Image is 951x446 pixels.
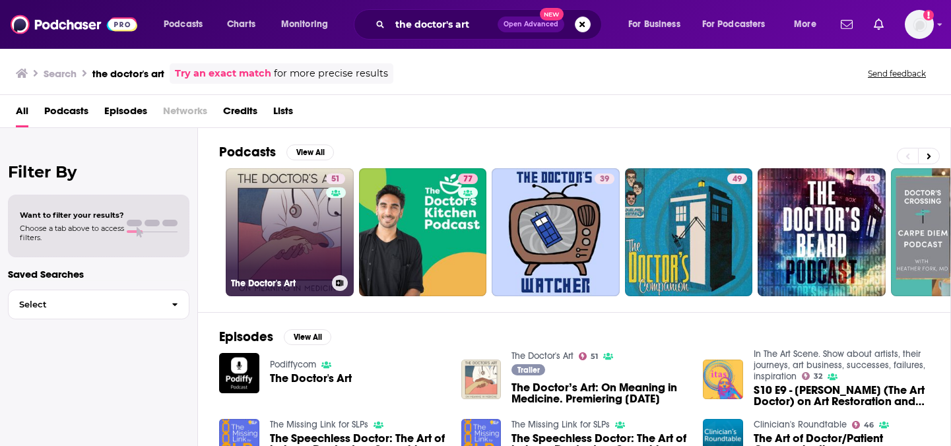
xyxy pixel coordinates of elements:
a: 43 [861,174,880,184]
button: Open AdvancedNew [498,16,564,32]
span: For Business [628,15,680,34]
span: 39 [600,173,609,186]
p: Saved Searches [8,268,189,280]
a: 51The Doctor's Art [226,168,354,296]
button: Show profile menu [905,10,934,39]
img: The Doctor’s Art: On Meaning in Medicine. Premiering March 8th [461,360,502,400]
a: The Doctor's Art [511,350,574,362]
input: Search podcasts, credits, & more... [390,14,498,35]
svg: Add a profile image [923,10,934,20]
button: View All [286,144,334,160]
button: open menu [785,14,833,35]
a: 49 [625,168,753,296]
span: 51 [591,354,598,360]
span: Podcasts [164,15,203,34]
a: 39 [595,174,614,184]
a: Podcasts [44,100,88,127]
a: Lists [273,100,293,127]
a: 77 [458,174,478,184]
a: 32 [802,372,822,380]
a: EpisodesView All [219,329,331,345]
h3: the doctor's art [92,67,164,80]
a: Credits [223,100,257,127]
span: 77 [463,173,473,186]
span: Monitoring [281,15,328,34]
img: User Profile [905,10,934,39]
a: Episodes [104,100,147,127]
span: 46 [864,422,874,428]
span: Trailer [517,366,540,374]
h3: Search [44,67,77,80]
img: Podchaser - Follow, Share and Rate Podcasts [11,12,137,37]
a: Show notifications dropdown [836,13,858,36]
span: for more precise results [274,66,388,81]
img: S10 E9 - Lisa Capano (The Art Doctor) on Art Restoration and Conservation [703,360,743,400]
span: Open Advanced [504,21,558,28]
a: 43 [758,168,886,296]
button: open menu [154,14,220,35]
span: S10 E9 - [PERSON_NAME] (The Art Doctor) on Art Restoration and Conservation [754,385,929,407]
a: Podiffycom [270,359,316,370]
a: 46 [852,421,874,429]
a: Clinician's Roundtable [754,419,847,430]
span: New [540,8,564,20]
h2: Podcasts [219,144,276,160]
span: Networks [163,100,207,127]
a: The Missing Link for SLPs [270,419,368,430]
div: Search podcasts, credits, & more... [366,9,614,40]
a: Try an exact match [175,66,271,81]
h2: Filter By [8,162,189,181]
span: Logged in as isabellaN [905,10,934,39]
button: Select [8,290,189,319]
a: 51 [579,352,598,360]
span: For Podcasters [702,15,766,34]
a: In The Art Scene. Show about artists, their journeys, art business, successes, failures, inspiration [754,348,925,382]
img: The Doctor's Art [219,353,259,393]
a: Charts [218,14,263,35]
a: The Missing Link for SLPs [511,419,610,430]
button: open menu [272,14,345,35]
button: View All [284,329,331,345]
h3: The Doctor's Art [231,278,327,289]
span: Choose a tab above to access filters. [20,224,124,242]
span: 51 [331,173,340,186]
h2: Episodes [219,329,273,345]
span: More [794,15,816,34]
button: open menu [694,14,785,35]
span: 49 [733,173,742,186]
span: 32 [814,373,822,379]
button: open menu [619,14,697,35]
a: Show notifications dropdown [869,13,889,36]
span: Charts [227,15,255,34]
a: All [16,100,28,127]
span: Want to filter your results? [20,210,124,220]
a: 51 [326,174,345,184]
a: PodcastsView All [219,144,334,160]
a: The Doctor’s Art: On Meaning in Medicine. Premiering March 8th [511,382,687,404]
span: Select [9,300,161,309]
a: 77 [359,168,487,296]
a: S10 E9 - Lisa Capano (The Art Doctor) on Art Restoration and Conservation [754,385,929,407]
a: 49 [727,174,747,184]
span: 43 [866,173,875,186]
a: The Doctor's Art [270,373,352,384]
span: The Doctor’s Art: On Meaning in Medicine. Premiering [DATE] [511,382,687,404]
button: Send feedback [864,68,930,79]
a: 39 [492,168,620,296]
